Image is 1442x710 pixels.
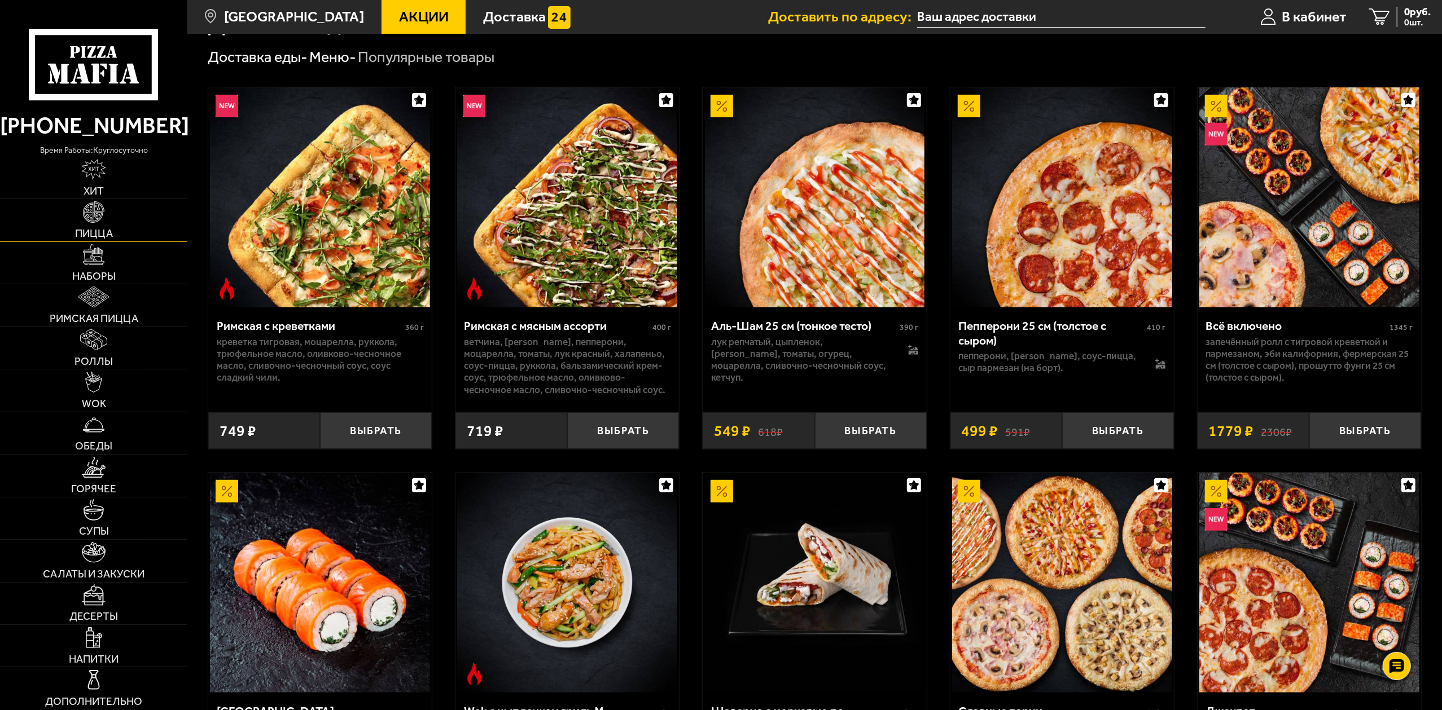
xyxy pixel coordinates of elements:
[309,48,356,66] a: Меню-
[467,424,503,439] span: 719 ₽
[464,336,671,396] p: ветчина, [PERSON_NAME], пепперони, моцарелла, томаты, лук красный, халапеньо, соус-пицца, руккола...
[1404,7,1431,17] span: 0 руб.
[917,7,1206,28] input: Ваш адрес доставки
[399,10,449,24] span: Акции
[1206,336,1413,384] p: Запечённый ролл с тигровой креветкой и пармезаном, Эби Калифорния, Фермерская 25 см (толстое с сы...
[768,10,917,24] span: Доставить по адресу:
[358,47,494,67] div: Популярные товары
[1062,412,1174,449] button: Выбрать
[652,323,671,332] span: 400 г
[815,412,927,449] button: Выбрать
[45,696,142,707] span: Дополнительно
[711,336,893,384] p: лук репчатый, цыпленок, [PERSON_NAME], томаты, огурец, моцарелла, сливочно-чесночный соус, кетчуп.
[958,95,980,117] img: Акционный
[405,323,424,332] span: 360 г
[455,473,679,693] a: Острое блюдоWok с цыпленком гриль M
[216,480,238,502] img: Акционный
[950,87,1174,307] a: АкционныйПепперони 25 см (толстое с сыром)
[1206,319,1387,333] div: Всё включено
[75,441,112,452] span: Обеды
[917,7,1206,28] span: Санкт-Петербург, Октябрьская набережная, 74к2
[1205,123,1228,145] img: Новинка
[1199,87,1419,307] img: Всё включено
[69,611,118,622] span: Десерты
[217,319,402,333] div: Римская с креветками
[208,87,432,307] a: НовинкаОстрое блюдоРимская с креветками
[1205,95,1228,117] img: Акционный
[224,10,364,24] span: [GEOGRAPHIC_DATA]
[457,473,677,693] img: Wok с цыпленком гриль M
[961,424,998,439] span: 499 ₽
[43,569,144,580] span: Салаты и закуски
[208,473,432,693] a: АкционныйФиладельфия
[464,319,650,333] div: Римская с мясным ассорти
[711,95,733,117] img: Акционный
[703,87,926,307] a: АкционныйАль-Шам 25 см (тонкое тесто)
[463,277,486,300] img: Острое блюдо
[711,480,733,502] img: Акционный
[1404,18,1431,27] span: 0 шт.
[463,663,486,685] img: Острое блюдо
[84,186,104,197] span: Хит
[320,412,432,449] button: Выбрать
[220,424,256,439] span: 749 ₽
[463,95,486,117] img: Новинка
[1205,508,1228,531] img: Новинка
[483,10,546,24] span: Доставка
[1198,473,1421,693] a: АкционныйНовинкаДжекпот
[208,48,308,66] a: Доставка еды-
[900,323,918,332] span: 390 г
[79,526,109,537] span: Супы
[455,87,679,307] a: НовинкаОстрое блюдоРимская с мясным ассорти
[208,12,357,36] h1: Доставка еды
[1199,473,1419,693] img: Джекпот
[69,654,119,665] span: Напитки
[50,314,138,324] span: Римская пицца
[1005,424,1030,439] s: 591 ₽
[1309,412,1421,449] button: Выбрать
[705,473,925,693] img: Шаверма с морковью по-корейски
[1261,424,1292,439] s: 2306 ₽
[217,336,424,384] p: креветка тигровая, моцарелла, руккола, трюфельное масло, оливково-чесночное масло, сливочно-чесно...
[74,356,113,367] span: Роллы
[75,228,113,239] span: Пицца
[952,87,1172,307] img: Пепперони 25 см (толстое с сыром)
[567,412,679,449] button: Выбрать
[216,95,238,117] img: Новинка
[457,87,677,307] img: Римская с мясным ассорти
[1198,87,1421,307] a: АкционныйНовинкаВсё включено
[210,473,430,693] img: Филадельфия
[952,473,1172,693] img: Славные парни
[210,87,430,307] img: Римская с креветками
[705,87,925,307] img: Аль-Шам 25 см (тонкое тесто)
[714,424,751,439] span: 549 ₽
[703,473,926,693] a: АкционныйШаверма с морковью по-корейски
[1147,323,1165,332] span: 410 г
[711,319,897,333] div: Аль-Шам 25 см (тонкое тесто)
[71,484,116,495] span: Горячее
[1205,480,1228,502] img: Акционный
[548,6,571,29] img: 15daf4d41897b9f0e9f617042186c801.svg
[958,350,1140,374] p: пепперони, [PERSON_NAME], соус-пицца, сыр пармезан (на борт).
[216,277,238,300] img: Острое блюдо
[82,399,106,409] span: WOK
[958,319,1144,347] div: Пепперони 25 см (толстое с сыром)
[1208,424,1253,439] span: 1779 ₽
[1282,10,1347,24] span: В кабинет
[950,473,1174,693] a: АкционныйСлавные парни
[758,424,783,439] s: 618 ₽
[1390,323,1413,332] span: 1345 г
[958,480,980,502] img: Акционный
[72,271,116,282] span: Наборы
